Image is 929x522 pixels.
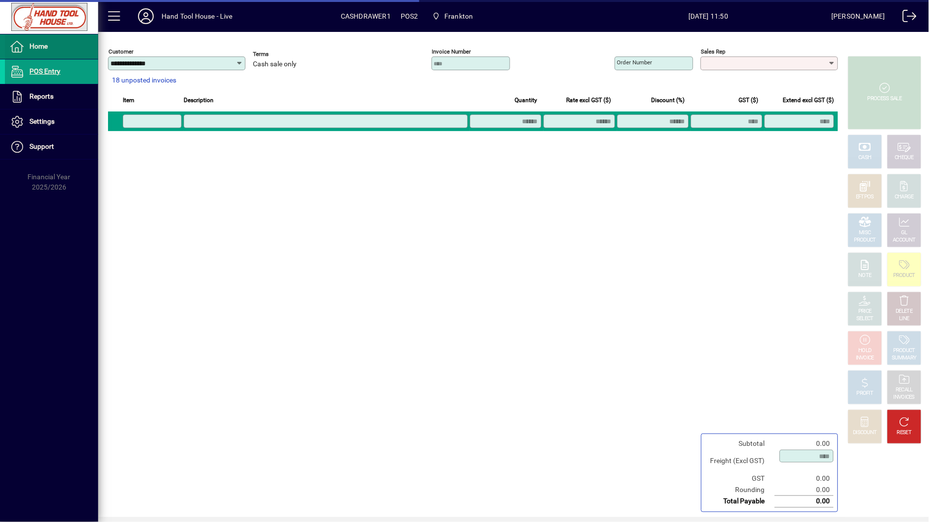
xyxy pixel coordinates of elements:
div: CHEQUE [895,154,914,162]
div: NOTE [859,272,872,279]
mat-label: Sales rep [701,48,726,55]
td: GST [706,473,775,484]
div: RESET [897,429,912,437]
td: 0.00 [775,438,834,449]
div: HOLD [859,347,872,355]
button: 18 unposted invoices [108,72,180,89]
span: Item [123,95,135,106]
span: Support [29,142,54,150]
div: PRODUCT [854,237,876,244]
span: Settings [29,117,55,125]
span: Terms [253,51,312,57]
span: Description [184,95,214,106]
div: SELECT [857,315,874,323]
span: Discount (%) [652,95,685,106]
span: POS2 [401,8,418,24]
span: Rate excl GST ($) [567,95,611,106]
span: Frankton [428,7,477,25]
a: Home [5,34,98,59]
td: Freight (Excl GST) [706,449,775,473]
div: PRODUCT [893,272,915,279]
div: INVOICE [856,355,874,362]
div: EFTPOS [856,193,874,201]
td: Rounding [706,484,775,496]
a: Reports [5,84,98,109]
td: 0.00 [775,496,834,508]
span: Quantity [515,95,538,106]
span: Extend excl GST ($) [783,95,834,106]
span: Home [29,42,48,50]
td: 0.00 [775,484,834,496]
span: POS Entry [29,67,60,75]
span: GST ($) [739,95,759,106]
div: PRICE [859,308,872,315]
td: Subtotal [706,438,775,449]
mat-label: Order number [617,59,653,66]
div: CASH [859,154,872,162]
div: DISCOUNT [853,429,877,437]
a: Support [5,135,98,159]
div: ACCOUNT [893,237,916,244]
div: LINE [900,315,909,323]
div: PRODUCT [893,347,915,355]
div: Hand Tool House - Live [162,8,233,24]
div: RECALL [896,386,913,394]
div: DELETE [896,308,913,315]
span: Reports [29,92,54,100]
button: Profile [130,7,162,25]
div: CHARGE [895,193,914,201]
div: SUMMARY [892,355,917,362]
div: PROCESS SALE [868,95,902,103]
div: MISC [859,229,871,237]
div: INVOICES [894,394,915,401]
div: PROFIT [857,390,874,397]
div: GL [902,229,908,237]
a: Settings [5,110,98,134]
mat-label: Customer [109,48,134,55]
td: Total Payable [706,496,775,508]
a: Logout [895,2,917,34]
td: 0.00 [775,473,834,484]
span: CASHDRAWER1 [341,8,391,24]
mat-label: Invoice number [432,48,471,55]
span: [DATE] 11:50 [585,8,832,24]
span: Frankton [444,8,473,24]
span: 18 unposted invoices [112,75,176,85]
div: [PERSON_NAME] [832,8,885,24]
span: Cash sale only [253,60,297,68]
